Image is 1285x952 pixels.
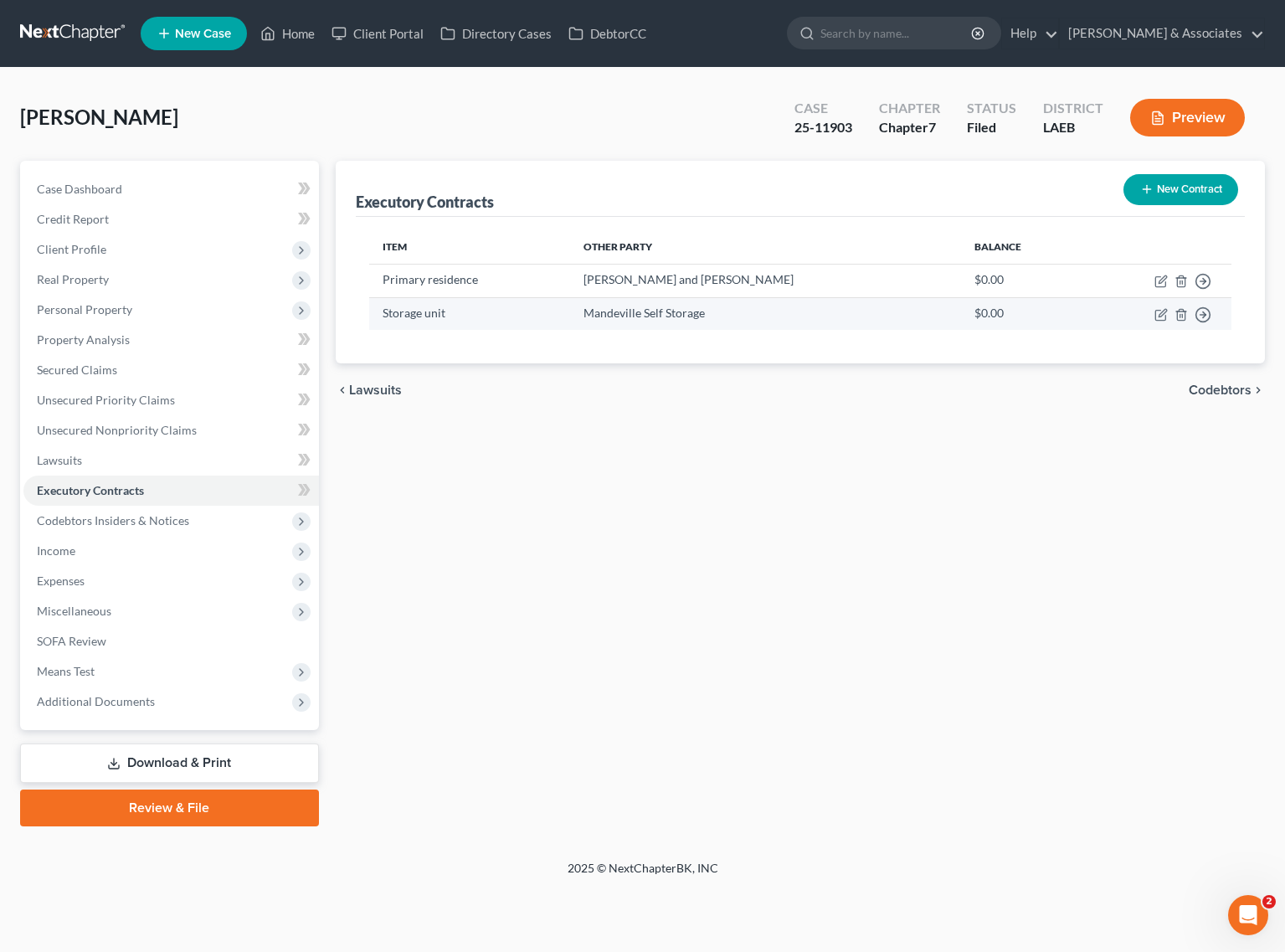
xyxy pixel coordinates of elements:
div: District [1043,99,1103,118]
a: Lawsuits [23,445,319,476]
span: Codebtors Insiders & Notices [37,513,189,527]
a: Credit Report [23,204,319,234]
button: Codebtors chevron_right [1189,383,1265,397]
a: SOFA Review [23,626,319,656]
div: Chapter [879,99,940,118]
span: Unsecured Nonpriority Claims [37,423,197,437]
td: [PERSON_NAME] and [PERSON_NAME] [570,264,960,297]
span: Lawsuits [37,453,82,467]
td: $0.00 [961,297,1082,330]
div: Executory Contracts [356,192,494,212]
span: Miscellaneous [37,604,111,618]
a: Download & Print [20,744,319,783]
span: Expenses [37,574,85,588]
div: LAEB [1043,118,1103,137]
td: Primary residence [369,264,571,297]
td: Storage unit [369,297,571,330]
input: Search by name... [820,18,974,49]
span: Case Dashboard [37,182,122,196]
span: Property Analysis [37,332,130,347]
a: Help [1002,18,1058,49]
td: Mandeville Self Storage [570,297,960,330]
a: Secured Claims [23,355,319,385]
a: Home [252,18,323,49]
span: Additional Documents [37,694,155,708]
a: DebtorCC [560,18,655,49]
th: Balance [961,230,1082,264]
a: [PERSON_NAME] & Associates [1060,18,1264,49]
span: Personal Property [37,302,132,316]
iframe: Intercom live chat [1228,895,1268,935]
td: $0.00 [961,264,1082,297]
span: Income [37,543,75,558]
div: Status [967,99,1016,118]
span: Client Profile [37,242,106,256]
div: Chapter [879,118,940,137]
span: SOFA Review [37,634,106,648]
a: Review & File [20,790,319,826]
th: Item [369,230,571,264]
i: chevron_right [1252,383,1265,397]
div: Filed [967,118,1016,137]
div: 2025 © NextChapterBK, INC [166,860,1120,890]
div: Case [794,99,852,118]
i: chevron_left [336,383,349,397]
span: Executory Contracts [37,483,144,497]
span: Real Property [37,272,109,286]
button: Preview [1130,99,1245,136]
span: Unsecured Priority Claims [37,393,175,407]
div: 25-11903 [794,118,852,137]
span: Credit Report [37,212,109,226]
button: chevron_left Lawsuits [336,383,402,397]
span: Secured Claims [37,363,117,377]
a: Client Portal [323,18,432,49]
span: Means Test [37,664,95,678]
span: Lawsuits [349,383,402,397]
span: [PERSON_NAME] [20,105,178,129]
span: New Case [175,28,231,40]
a: Property Analysis [23,325,319,355]
a: Directory Cases [432,18,560,49]
button: New Contract [1123,174,1238,205]
a: Unsecured Nonpriority Claims [23,415,319,445]
a: Case Dashboard [23,174,319,204]
span: 7 [928,119,936,135]
th: Other Party [570,230,960,264]
a: Unsecured Priority Claims [23,385,319,415]
a: Executory Contracts [23,476,319,506]
span: Codebtors [1189,383,1252,397]
span: 2 [1262,895,1276,908]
